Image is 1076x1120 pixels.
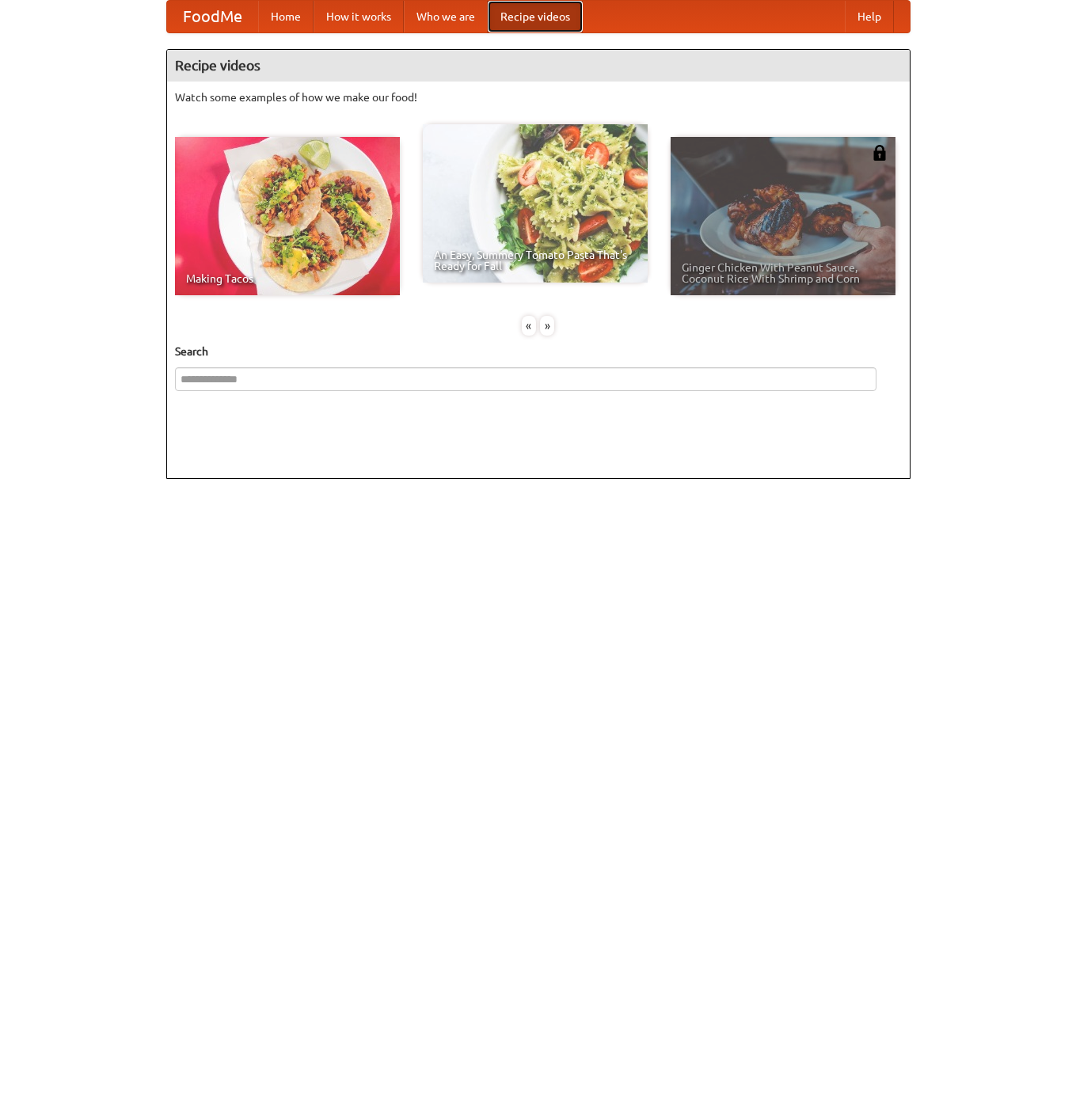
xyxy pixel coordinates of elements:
span: An Easy, Summery Tomato Pasta That's Ready for Fall [434,249,637,271]
a: An Easy, Summery Tomato Pasta That's Ready for Fall [423,124,648,283]
a: Recipe videos [488,1,583,32]
img: 483408.png [872,145,888,161]
div: « [522,316,536,336]
h4: Recipe videos [167,50,910,82]
a: Making Tacos [175,137,400,295]
a: Home [258,1,314,32]
p: Watch some examples of how we make our food! [175,89,902,105]
a: FoodMe [167,1,258,32]
a: Help [845,1,894,32]
a: Who we are [404,1,488,32]
a: How it works [314,1,404,32]
div: » [540,316,554,336]
h5: Search [175,344,902,359]
span: Making Tacos [186,273,389,284]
